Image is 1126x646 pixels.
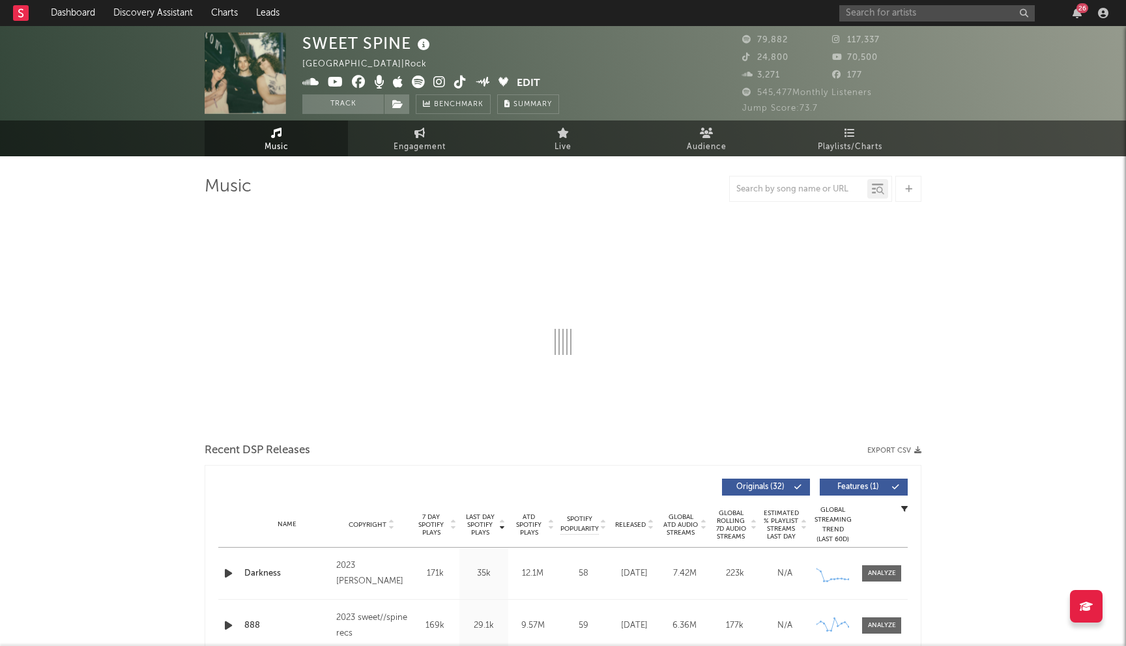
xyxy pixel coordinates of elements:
span: Last Day Spotify Plays [463,513,497,537]
span: Global ATD Audio Streams [663,513,699,537]
button: 26 [1073,8,1082,18]
div: 58 [560,567,606,580]
span: Live [555,139,571,155]
input: Search for artists [839,5,1035,21]
button: Originals(32) [722,479,810,496]
span: Audience [687,139,727,155]
div: [GEOGRAPHIC_DATA] | Rock [302,57,442,72]
button: Features(1) [820,479,908,496]
span: Estimated % Playlist Streams Last Day [763,509,799,541]
button: Track [302,94,384,114]
button: Export CSV [867,447,921,455]
button: Summary [497,94,559,114]
span: Global Rolling 7D Audio Streams [713,509,749,541]
div: [DATE] [613,567,656,580]
a: Audience [635,120,778,156]
div: N/A [763,619,807,632]
span: 117,337 [832,36,880,44]
div: 29.1k [463,619,505,632]
span: Recent DSP Releases [205,443,310,458]
span: 177 [832,71,862,79]
div: SWEET SPINE [302,33,433,54]
input: Search by song name or URL [730,184,867,195]
a: Benchmark [416,94,491,114]
span: 24,800 [742,53,788,62]
div: 35k [463,567,505,580]
a: Engagement [348,120,491,156]
div: 223k [713,567,757,580]
button: Edit [517,76,540,92]
span: 79,882 [742,36,788,44]
span: ATD Spotify Plays [512,513,546,537]
div: Name [244,520,330,529]
a: Playlists/Charts [778,120,921,156]
div: 26 [1076,3,1088,13]
span: Music [265,139,289,155]
span: Originals ( 32 ) [730,483,790,491]
div: 12.1M [512,567,554,580]
span: Engagement [394,139,446,155]
a: Music [205,120,348,156]
span: Benchmark [434,97,484,113]
a: 888 [244,619,330,632]
span: 70,500 [832,53,878,62]
a: Live [491,120,635,156]
span: Summary [513,101,552,108]
div: 7.42M [663,567,706,580]
span: Released [615,521,646,529]
div: 177k [713,619,757,632]
a: Darkness [244,567,330,580]
div: 9.57M [512,619,554,632]
div: N/A [763,567,807,580]
div: 2023 [PERSON_NAME] [336,558,407,589]
span: Playlists/Charts [818,139,882,155]
div: 169k [414,619,456,632]
div: 171k [414,567,456,580]
div: 6.36M [663,619,706,632]
div: Global Streaming Trend (Last 60D) [813,505,852,544]
span: Features ( 1 ) [828,483,888,491]
span: 545,477 Monthly Listeners [742,89,872,97]
span: Copyright [349,521,386,529]
span: Jump Score: 73.7 [742,104,818,113]
span: 7 Day Spotify Plays [414,513,448,537]
div: [DATE] [613,619,656,632]
span: 3,271 [742,71,780,79]
div: 59 [560,619,606,632]
span: Spotify Popularity [560,514,599,534]
div: 2023 sweet//spine recs [336,610,407,641]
